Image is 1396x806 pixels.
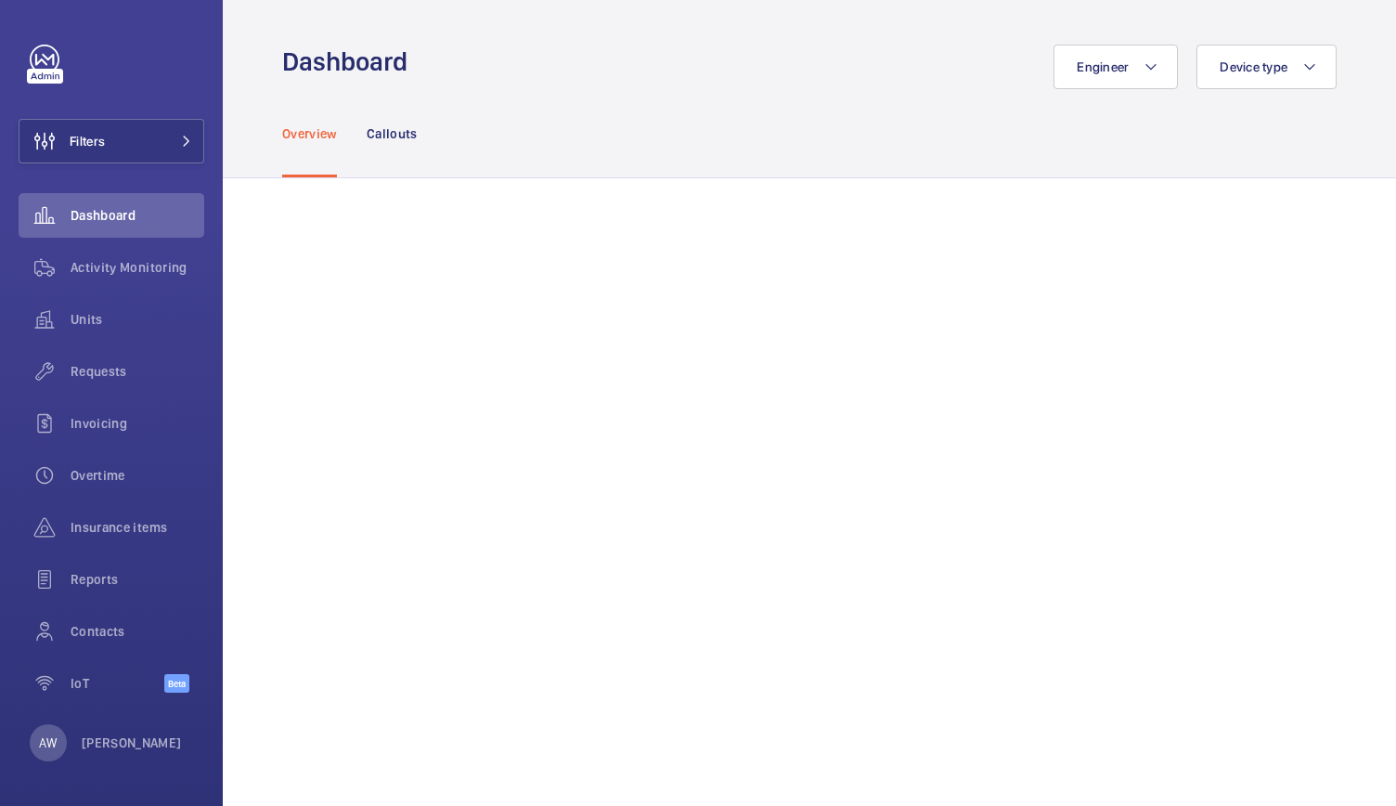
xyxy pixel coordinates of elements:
span: Invoicing [71,414,204,433]
span: IoT [71,674,164,693]
button: Device type [1196,45,1337,89]
span: Overtime [71,466,204,485]
span: Device type [1220,59,1287,74]
span: Beta [164,674,189,693]
span: Filters [70,132,105,150]
span: Units [71,310,204,329]
p: AW [39,734,57,752]
span: Engineer [1077,59,1129,74]
p: Overview [282,124,337,143]
h1: Dashboard [282,45,419,79]
p: [PERSON_NAME] [82,734,182,752]
span: Insurance items [71,518,204,537]
button: Engineer [1053,45,1178,89]
span: Reports [71,570,204,589]
span: Activity Monitoring [71,258,204,277]
span: Dashboard [71,206,204,225]
span: Requests [71,362,204,381]
button: Filters [19,119,204,163]
span: Contacts [71,622,204,641]
p: Callouts [367,124,418,143]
